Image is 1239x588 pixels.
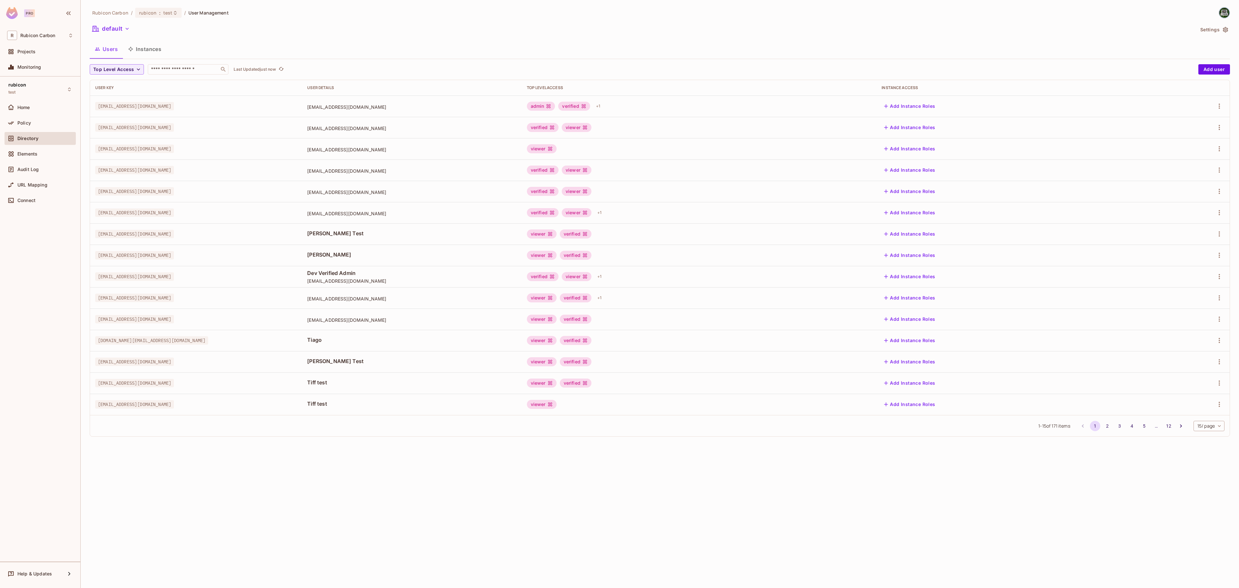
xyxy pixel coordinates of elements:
span: Dev Verified Admin [307,269,516,277]
div: User Details [307,85,516,90]
button: refresh [277,66,285,73]
span: [EMAIL_ADDRESS][DOMAIN_NAME] [307,168,516,174]
span: User Management [188,10,229,16]
span: Elements [17,151,37,157]
div: Pro [24,9,35,17]
div: 15 / page [1194,421,1224,431]
div: verified [560,336,591,345]
div: viewer [527,379,557,388]
button: Add Instance Roles [881,271,938,282]
span: [EMAIL_ADDRESS][DOMAIN_NAME] [95,187,174,196]
span: 1 - 15 of 171 items [1038,422,1070,430]
li: / [131,10,133,16]
nav: pagination navigation [1077,421,1187,431]
span: [EMAIL_ADDRESS][DOMAIN_NAME] [95,208,174,217]
span: [EMAIL_ADDRESS][DOMAIN_NAME] [307,317,516,323]
span: Tiago [307,336,516,343]
span: [EMAIL_ADDRESS][DOMAIN_NAME] [307,210,516,217]
button: Go to next page [1176,421,1186,431]
div: verified [558,102,590,111]
div: viewer [527,357,557,366]
div: + 1 [595,293,604,303]
p: Last Updated just now [234,67,276,72]
div: viewer [527,144,557,153]
button: Add user [1198,64,1230,75]
div: verified [560,357,591,366]
button: Users [90,41,123,57]
span: Projects [17,49,35,54]
span: [EMAIL_ADDRESS][DOMAIN_NAME] [307,278,516,284]
div: Top Level Access [527,85,871,90]
div: verified [527,208,559,217]
div: viewer [527,315,557,324]
button: Settings [1198,25,1230,35]
div: verified [527,187,559,196]
span: Home [17,105,30,110]
div: viewer [562,187,591,196]
span: [EMAIL_ADDRESS][DOMAIN_NAME] [307,296,516,302]
button: Add Instance Roles [881,122,938,133]
div: viewer [562,123,591,132]
button: default [90,24,132,34]
div: verified [560,293,591,302]
button: Add Instance Roles [881,101,938,111]
div: + 1 [595,271,604,282]
div: admin [527,102,555,111]
span: [EMAIL_ADDRESS][DOMAIN_NAME] [95,379,174,387]
span: [EMAIL_ADDRESS][DOMAIN_NAME] [95,102,174,110]
div: + 1 [593,101,603,111]
span: [EMAIL_ADDRESS][DOMAIN_NAME] [95,272,174,281]
div: verified [560,229,591,238]
div: verified [560,251,591,260]
span: test [163,10,173,16]
div: viewer [527,293,557,302]
button: Add Instance Roles [881,357,938,367]
div: viewer [562,208,591,217]
span: Audit Log [17,167,39,172]
div: viewer [527,336,557,345]
div: viewer [562,166,591,175]
span: [EMAIL_ADDRESS][DOMAIN_NAME] [95,400,174,409]
button: Instances [123,41,166,57]
span: [EMAIL_ADDRESS][DOMAIN_NAME] [95,315,174,323]
div: viewer [527,400,557,409]
span: URL Mapping [17,182,47,188]
span: [EMAIL_ADDRESS][DOMAIN_NAME] [307,189,516,195]
button: page 1 [1090,421,1100,431]
span: Monitoring [17,65,41,70]
img: SReyMgAAAABJRU5ErkJggg== [6,7,18,19]
div: viewer [527,229,557,238]
span: [EMAIL_ADDRESS][DOMAIN_NAME] [95,230,174,238]
button: Add Instance Roles [881,229,938,239]
span: test [8,90,16,95]
span: [EMAIL_ADDRESS][DOMAIN_NAME] [95,123,174,132]
span: Connect [17,198,35,203]
button: Add Instance Roles [881,335,938,346]
span: refresh [278,66,284,73]
button: Add Instance Roles [881,144,938,154]
span: Directory [17,136,38,141]
button: Add Instance Roles [881,186,938,197]
img: Keith Hudson [1219,7,1230,18]
div: viewer [527,251,557,260]
span: R [7,31,17,40]
button: Go to page 2 [1102,421,1113,431]
span: the active workspace [92,10,128,16]
span: [DOMAIN_NAME][EMAIL_ADDRESS][DOMAIN_NAME] [95,336,208,345]
button: Go to page 3 [1114,421,1125,431]
span: [EMAIL_ADDRESS][DOMAIN_NAME] [95,294,174,302]
span: [EMAIL_ADDRESS][DOMAIN_NAME] [95,251,174,259]
div: … [1151,423,1162,429]
div: verified [527,272,559,281]
div: verified [527,166,559,175]
button: Go to page 12 [1163,421,1174,431]
button: Add Instance Roles [881,399,938,410]
span: [EMAIL_ADDRESS][DOMAIN_NAME] [307,125,516,131]
button: Add Instance Roles [881,293,938,303]
span: Click to refresh data [276,66,285,73]
span: Tiff test [307,379,516,386]
button: Add Instance Roles [881,208,938,218]
span: rubicon [8,82,26,87]
span: [EMAIL_ADDRESS][DOMAIN_NAME] [307,104,516,110]
div: verified [560,379,591,388]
